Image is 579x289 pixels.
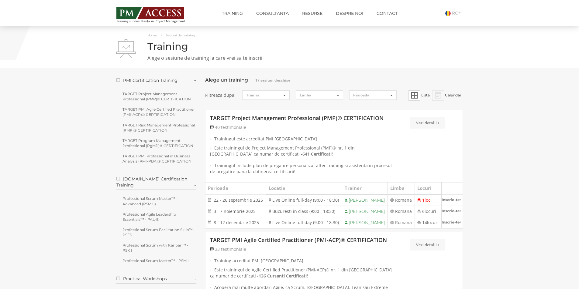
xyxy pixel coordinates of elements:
[388,194,415,206] td: Romana
[116,210,196,223] a: Professional Agile Leadership Essentials™ - PAL-E
[425,197,430,203] span: loc
[217,7,247,19] a: Training
[205,183,266,194] th: Perioada
[408,93,431,97] a: Lista
[116,121,196,134] a: TARGET Risk Management Professional (RMP)® CERTIFICATION
[116,194,196,208] a: Professional Scrum Master™ - Advanced (PSM II)
[116,55,463,62] p: Alege o sesiune de training la care vrei sa te inscrii
[210,258,394,264] li: Training acreditat PMI [GEOGRAPHIC_DATA]
[342,183,388,194] th: Trainer
[372,7,402,19] a: Contact
[166,33,195,37] span: Sesiuni de training
[442,217,463,227] a: Inscrie-te
[210,145,394,160] li: Este trainingul de Project Management Professional (PMP)® nr. 1 din [GEOGRAPHIC_DATA] ca numar de...
[298,7,327,19] a: Resurse
[210,246,246,252] a: 33 testimoniale
[302,151,333,157] a: 641 Certificati!
[442,195,463,205] a: Inscrie-te
[445,10,463,16] a: RO
[214,208,256,214] span: 3 - 7 noiembrie 2025
[442,206,463,216] a: Inscrie-te
[410,117,445,129] a: Vezi detalii
[388,206,415,217] td: Romana
[388,183,415,194] th: Limba
[342,206,388,217] td: [PERSON_NAME]
[445,93,461,97] span: Calendar
[116,152,196,165] a: TARGET PMI Professional in Business Analysis (PMI-PBA)® CERTIFICATION
[116,241,196,254] a: Professional Scrum with Kanban™ - PSK I
[266,217,342,228] td: Live Online full-day (9:00 - 18:30)
[415,194,442,206] td: 1
[255,78,290,83] span: 17 sesiuni deschise
[116,41,463,52] h1: Training
[415,206,442,217] td: 6
[427,220,439,225] span: locuri
[116,90,196,103] a: TARGET Project Management Professional (PMP)® CERTIFICATION
[388,217,415,228] td: Romana
[425,208,436,214] span: locuri
[116,257,196,265] a: Professional Scrum Master™ - PSM I
[415,217,442,228] td: 14
[349,90,397,100] button: Perioada
[342,217,388,228] td: [PERSON_NAME]
[410,239,445,250] a: Vezi detalii
[116,7,184,19] img: PM ACCESS - Echipa traineri si consultanti certificati PMP: Narciss Popescu, Mihai Olaru, Monica ...
[266,194,342,206] td: Live Online full-day (9:00 - 18:30)
[210,236,387,244] a: TARGET PMI Agile Certified Practitioner (PMI-ACP)® CERTIFICATION
[205,92,236,98] span: Filtreaza dupa:
[116,39,136,58] img: Training
[215,124,246,130] span: 40 testimoniale
[210,114,384,122] a: TARGET Project Management Professional (PMP)® CERTIFICATION
[421,93,430,97] span: Lista
[116,226,196,239] a: Professional Scrum Facilitation Skills™ - PSFS
[210,163,394,175] li: Trainingul include plan de pregatire personalizat after-training si asistenta in procesul de preg...
[266,183,342,194] th: Locatie
[432,93,461,97] a: Calendar
[215,246,246,252] span: 33 testimoniale
[116,5,196,23] a: Training și Consultanță în Project Management
[342,194,388,206] td: [PERSON_NAME]
[116,77,196,85] label: PMI Certification Training
[116,19,196,23] span: Training și Consultanță în Project Management
[259,273,308,279] a: 136 Cursanti Certificati!
[331,7,368,19] a: Despre noi
[147,33,157,37] a: Home
[445,11,451,16] img: Romana
[210,136,394,142] li: Trainingul este acreditat PMI [GEOGRAPHIC_DATA]
[266,206,342,217] td: Bucuresti in class (9:00 - 18:30)
[242,90,290,100] button: Trainer
[214,220,259,225] span: 8 - 12 decembrie 2025
[214,197,263,203] span: 22 - 26 septembrie 2025
[205,77,248,83] bdi: Alege un training
[210,124,246,130] a: 40 testimoniale
[116,136,196,150] a: TARGET Program Management Professional (PgMP)® CERTIFICATION
[210,267,394,281] li: Este trainingul de Agile Certified Practitioner (PMI-ACP)® nr. 1 din [GEOGRAPHIC_DATA] ca numar d...
[252,7,293,19] a: Consultanta
[116,105,196,119] a: TARGET PMI Agile Certified Practitioner (PMI-ACP)® CERTIFICATION
[116,276,196,284] label: Practical Workshops
[116,176,196,190] label: [DOMAIN_NAME] Certification Training
[415,183,442,194] th: Locuri
[296,90,343,100] button: Limba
